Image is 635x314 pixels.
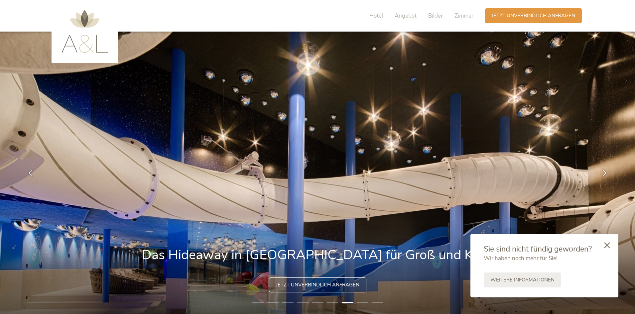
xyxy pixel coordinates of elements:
[484,244,592,254] span: Sie sind nicht fündig geworden?
[484,272,561,287] a: Weitere Informationen
[428,12,443,20] span: Bilder
[492,12,575,19] span: Jetzt unverbindlich anfragen
[395,12,417,20] span: Angebot
[484,255,558,262] span: Wir haben noch mehr für Sie!
[369,12,383,20] span: Hotel
[276,281,359,288] span: Jetzt unverbindlich anfragen
[490,276,555,283] span: Weitere Informationen
[454,12,473,20] span: Zimmer
[62,10,108,53] img: AMONTI & LUNARIS Wellnessresort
